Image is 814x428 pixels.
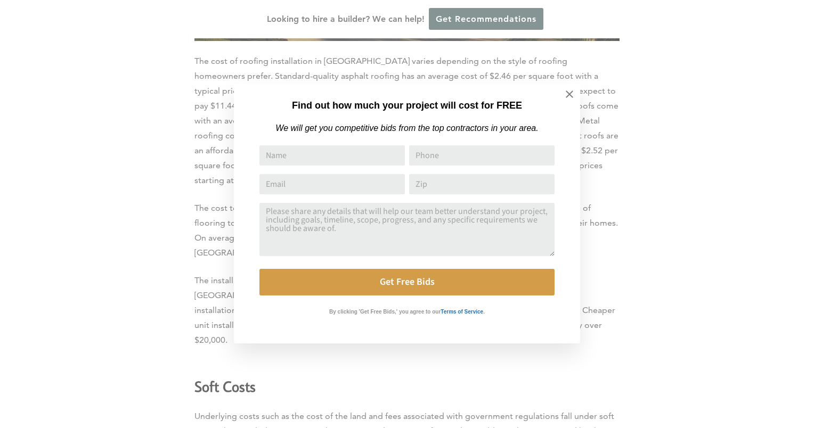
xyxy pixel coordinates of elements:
[441,309,483,315] strong: Terms of Service
[259,174,405,194] input: Email Address
[409,174,555,194] input: Zip
[409,145,555,166] input: Phone
[259,145,405,166] input: Name
[551,76,588,113] button: Close
[483,309,485,315] strong: .
[441,306,483,315] a: Terms of Service
[329,309,441,315] strong: By clicking 'Get Free Bids,' you agree to our
[259,203,555,256] textarea: Comment or Message
[275,124,538,133] em: We will get you competitive bids from the top contractors in your area.
[292,100,522,111] strong: Find out how much your project will cost for FREE
[259,269,555,295] button: Get Free Bids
